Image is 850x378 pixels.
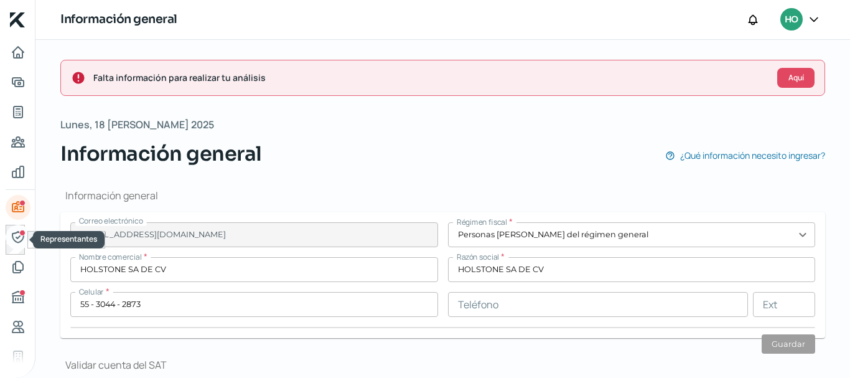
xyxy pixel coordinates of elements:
span: Representantes [40,234,97,244]
span: Celular [79,286,104,297]
span: HO [785,12,798,27]
a: Pago a proveedores [6,130,30,154]
button: Guardar [762,334,815,354]
span: Razón social [457,252,499,262]
span: Información general [60,139,262,169]
h1: Validar cuenta del SAT [60,358,825,372]
span: Correo electrónico [79,215,143,226]
span: ¿Qué información necesito ingresar? [680,148,825,163]
a: Referencias [6,314,30,339]
a: Información general [6,195,30,220]
a: Mis finanzas [6,159,30,184]
button: Aquí [777,68,815,88]
a: Inicio [6,40,30,65]
a: Tus créditos [6,100,30,125]
span: Lunes, 18 [PERSON_NAME] 2025 [60,116,214,134]
span: Aquí [788,74,804,82]
a: Documentos [6,255,30,280]
h1: Información general [60,189,825,202]
a: Representantes [6,225,30,250]
a: Adelantar facturas [6,70,30,95]
h1: Información general [60,11,177,29]
span: Régimen fiscal [457,217,507,227]
a: Industria [6,344,30,369]
span: Nombre comercial [79,252,142,262]
span: Falta información para realizar tu análisis [93,70,767,85]
a: Buró de crédito [6,285,30,309]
